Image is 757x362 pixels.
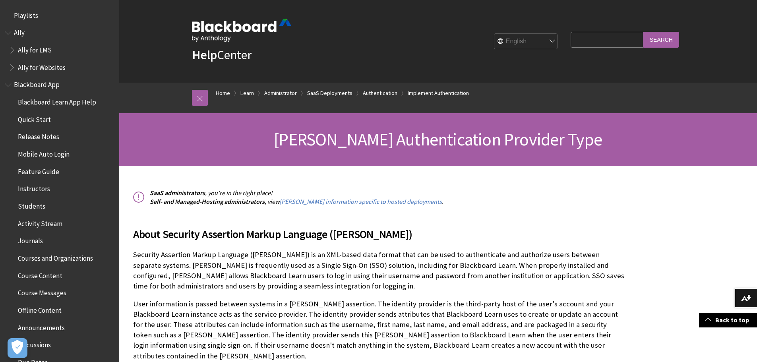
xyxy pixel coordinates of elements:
[192,19,291,42] img: Blackboard by Anthology
[18,252,93,262] span: Courses and Organizations
[14,9,38,19] span: Playlists
[307,88,352,98] a: SaaS Deployments
[5,26,114,74] nav: Book outline for Anthology Ally Help
[18,182,50,193] span: Instructors
[18,217,62,228] span: Activity Stream
[18,130,59,141] span: Release Notes
[643,32,679,47] input: Search
[216,88,230,98] a: Home
[133,299,626,361] p: User information is passed between systems in a [PERSON_NAME] assertion. The identity provider is...
[363,88,397,98] a: Authentication
[408,88,469,98] a: Implement Authentication
[14,26,25,37] span: Ally
[150,197,265,205] span: Self- and Managed-Hosting administrators
[18,304,62,314] span: Offline Content
[5,9,114,22] nav: Book outline for Playlists
[18,61,66,72] span: Ally for Websites
[133,250,626,291] p: Security Assertion Markup Language ([PERSON_NAME]) is an XML-based data format that can be used t...
[18,165,59,176] span: Feature Guide
[18,43,52,54] span: Ally for LMS
[18,113,51,124] span: Quick Start
[274,128,602,150] span: [PERSON_NAME] Authentication Provider Type
[264,88,297,98] a: Administrator
[8,338,27,358] button: Open Preferences
[494,34,558,50] select: Site Language Selector
[18,321,65,332] span: Announcements
[192,47,252,63] a: HelpCenter
[18,269,62,280] span: Course Content
[133,188,626,206] p: , you're in the right place! , view .
[18,95,96,106] span: Blackboard Learn App Help
[18,338,51,349] span: Discussions
[14,78,60,89] span: Blackboard App
[699,313,757,327] a: Back to top
[18,199,45,210] span: Students
[18,287,66,297] span: Course Messages
[18,147,70,158] span: Mobile Auto Login
[150,189,205,197] span: SaaS administrators
[240,88,254,98] a: Learn
[133,226,626,242] span: About Security Assertion Markup Language ([PERSON_NAME])
[192,47,217,63] strong: Help
[18,234,43,245] span: Journals
[279,197,442,206] a: [PERSON_NAME] information specific to hosted deployments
